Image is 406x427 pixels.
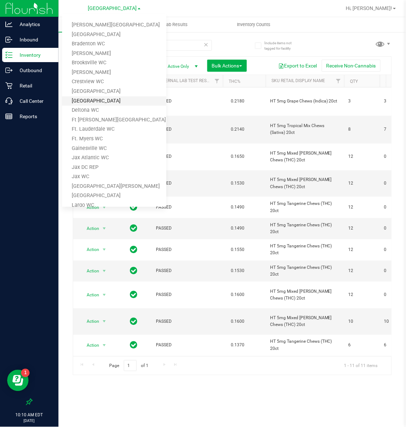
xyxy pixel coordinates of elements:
a: Ft. Lauderdale WC [62,125,166,134]
span: PASSED [156,204,219,211]
span: 12 [349,225,376,232]
span: HT 5mg Tangerine Chews (THC) 20ct [270,264,340,278]
span: Action [80,290,100,300]
a: Jax Atlantic WC [62,153,166,163]
a: [PERSON_NAME] [62,68,166,77]
span: In Sync [130,202,138,212]
span: 6 [349,342,376,349]
span: Inventory Counts [228,21,280,28]
span: In Sync [130,266,138,276]
a: Bradenton WC [62,39,166,49]
span: PASSED [156,267,219,274]
span: In Sync [130,316,138,326]
span: Action [80,245,100,255]
span: 0.2180 [227,96,248,106]
p: Analytics [12,20,55,29]
a: Ft. Myers WC [62,134,166,144]
a: Sku Retail Display Name [271,78,325,83]
span: PASSED [156,153,219,160]
span: HT 5mg Mixed [PERSON_NAME] Chews (THC) 20ct [270,176,340,190]
inline-svg: Inventory [5,51,12,59]
p: [DATE] [3,418,55,424]
a: [GEOGRAPHIC_DATA][PERSON_NAME] [62,182,166,191]
span: select [100,202,109,212]
span: select [100,341,109,351]
a: [PERSON_NAME] [62,49,166,59]
a: [GEOGRAPHIC_DATA] [62,96,166,106]
span: PASSED [156,225,219,232]
span: 0.1600 [227,290,248,300]
a: Gainesville WC [62,144,166,154]
span: PASSED [156,180,219,187]
span: 0.1600 [227,316,248,327]
p: 10:10 AM EDT [3,412,55,418]
span: PASSED [156,291,219,298]
span: [GEOGRAPHIC_DATA] [88,5,137,11]
span: HT 5mg Mixed [PERSON_NAME] Chews (THC) 20ct [270,315,340,328]
span: HT 5mg Tangerine Chews (THC) 20ct [270,200,340,214]
span: 0.1650 [227,151,248,162]
a: Filter [333,75,344,87]
inline-svg: Call Center [5,97,12,105]
span: 12 [349,180,376,187]
inline-svg: Outbound [5,67,12,74]
p: Outbound [12,66,55,75]
span: 0.1370 [227,340,248,351]
span: 8 [349,126,376,133]
span: Inventory [59,21,137,28]
a: Jax WC [62,172,166,182]
span: 12 [349,267,376,274]
span: In Sync [130,245,138,255]
span: HT 5mg Mixed [PERSON_NAME] Chews (THC) 20ct [270,288,340,302]
iframe: Resource center unread badge [21,369,30,377]
a: THC% [229,79,240,84]
a: [GEOGRAPHIC_DATA] [62,30,166,40]
span: Bulk Actions [212,63,242,69]
p: Inbound [12,35,55,44]
a: Inventory [59,17,137,32]
span: 0.1490 [227,223,248,233]
a: Qty [350,79,358,84]
a: [GEOGRAPHIC_DATA] [62,87,166,96]
p: Reports [12,112,55,121]
span: select [100,245,109,255]
span: Page of 1 [103,360,154,371]
span: PASSED [156,126,219,133]
span: HT 5mg Tangerine Chews (THC) 20ct [270,243,340,256]
inline-svg: Analytics [5,21,12,28]
span: 0.1530 [227,178,248,189]
button: Receive Non-Cannabis [322,60,381,72]
span: 12 [349,246,376,253]
span: 0.1490 [227,202,248,212]
span: select [100,316,109,326]
span: Action [80,266,100,276]
p: Retail [12,81,55,90]
span: 0.1530 [227,266,248,276]
inline-svg: Inbound [5,36,12,43]
span: select [100,266,109,276]
button: Export to Excel [274,60,322,72]
p: Inventory [12,51,55,59]
span: In Sync [130,290,138,300]
span: select [100,223,109,233]
a: External Lab Test Result [157,78,213,83]
a: Largo WC [62,201,166,210]
span: In Sync [130,340,138,350]
span: HT 5mg Mixed [PERSON_NAME] Chews (THC) 20ct [270,150,340,164]
span: 12 [349,291,376,298]
span: Hi, [PERSON_NAME]! [346,5,392,11]
input: 1 [124,360,137,371]
span: Action [80,316,100,326]
button: Bulk Actions [207,60,247,72]
a: [PERSON_NAME][GEOGRAPHIC_DATA] [62,20,166,30]
span: 0.1550 [227,245,248,255]
a: Ft [PERSON_NAME][GEOGRAPHIC_DATA] [62,115,166,125]
span: 3 [349,98,376,105]
span: 12 [349,153,376,160]
span: HT 5mg Tangerine Chews (THC) 20ct [270,338,340,352]
a: [GEOGRAPHIC_DATA] [62,191,166,201]
a: Lab Results [137,17,215,32]
span: PASSED [156,98,219,105]
p: Call Center [12,97,55,105]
